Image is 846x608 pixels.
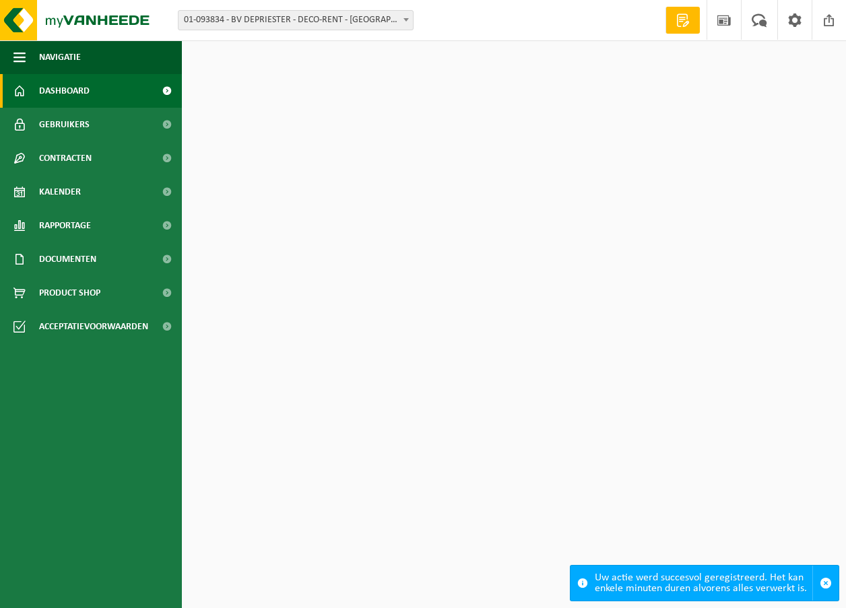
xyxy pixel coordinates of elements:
span: Navigatie [39,40,81,74]
span: Rapportage [39,209,91,242]
span: Product Shop [39,276,100,310]
span: Gebruikers [39,108,90,141]
span: Documenten [39,242,96,276]
span: 01-093834 - BV DEPRIESTER - DECO-RENT - KLUISBERGEN [178,10,414,30]
span: Contracten [39,141,92,175]
div: Uw actie werd succesvol geregistreerd. Het kan enkele minuten duren alvorens alles verwerkt is. [595,566,812,601]
span: Dashboard [39,74,90,108]
span: Acceptatievoorwaarden [39,310,148,343]
span: 01-093834 - BV DEPRIESTER - DECO-RENT - KLUISBERGEN [178,11,413,30]
span: Kalender [39,175,81,209]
